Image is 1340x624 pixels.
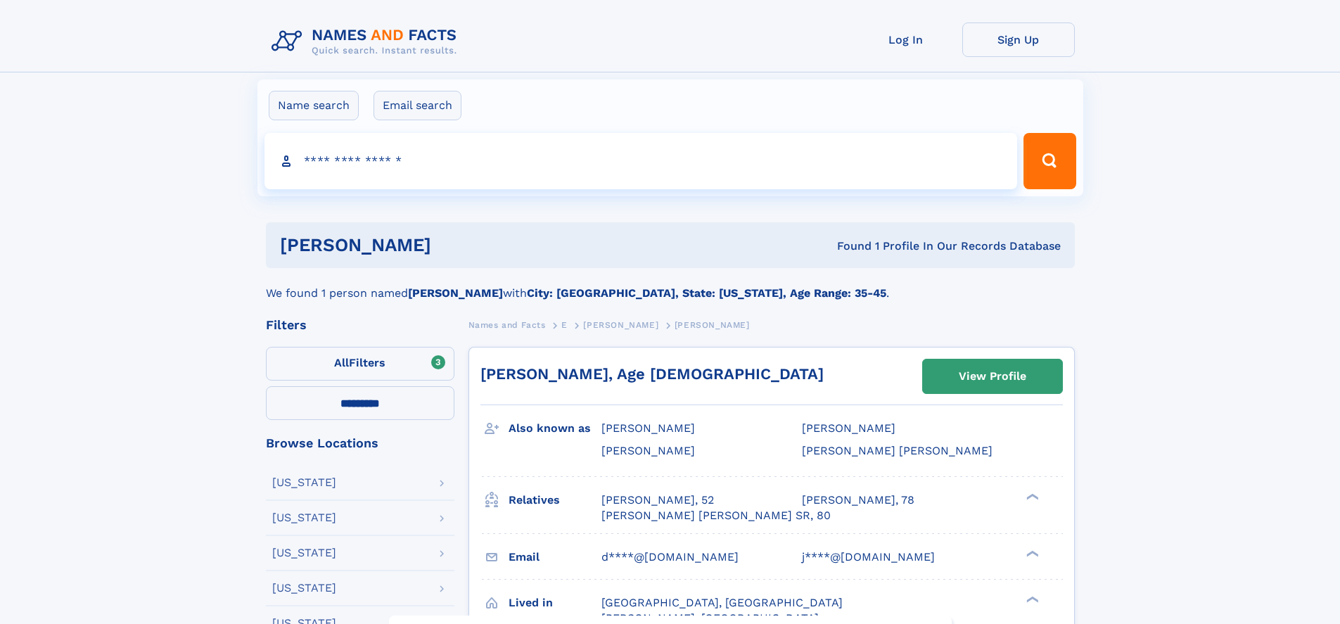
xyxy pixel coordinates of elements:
div: [US_STATE] [272,512,336,523]
label: Filters [266,347,454,381]
span: [PERSON_NAME] [PERSON_NAME] [802,444,993,457]
h1: [PERSON_NAME] [280,236,634,254]
div: [US_STATE] [272,477,336,488]
span: [PERSON_NAME] [675,320,750,330]
span: [PERSON_NAME] [601,444,695,457]
a: [PERSON_NAME] [PERSON_NAME] SR, 80 [601,508,831,523]
a: Log In [850,23,962,57]
div: [US_STATE] [272,547,336,559]
div: ❯ [1023,594,1040,604]
div: Filters [266,319,454,331]
a: [PERSON_NAME], 52 [601,492,714,508]
a: E [561,316,568,333]
div: [US_STATE] [272,582,336,594]
a: View Profile [923,359,1062,393]
div: ❯ [1023,492,1040,501]
span: [GEOGRAPHIC_DATA], [GEOGRAPHIC_DATA] [601,596,843,609]
span: E [561,320,568,330]
b: City: [GEOGRAPHIC_DATA], State: [US_STATE], Age Range: 35-45 [527,286,886,300]
label: Email search [374,91,461,120]
div: View Profile [959,360,1026,393]
label: Name search [269,91,359,120]
b: [PERSON_NAME] [408,286,503,300]
h3: Also known as [509,416,601,440]
a: [PERSON_NAME], 78 [802,492,914,508]
div: Browse Locations [266,437,454,450]
div: We found 1 person named with . [266,268,1075,302]
input: search input [264,133,1018,189]
a: Sign Up [962,23,1075,57]
span: [PERSON_NAME] [802,421,895,435]
div: Found 1 Profile In Our Records Database [634,238,1061,254]
a: Names and Facts [468,316,546,333]
a: [PERSON_NAME], Age [DEMOGRAPHIC_DATA] [480,365,824,383]
span: [PERSON_NAME] [601,421,695,435]
h3: Relatives [509,488,601,512]
span: All [334,356,349,369]
button: Search Button [1023,133,1076,189]
a: [PERSON_NAME] [583,316,658,333]
span: [PERSON_NAME] [583,320,658,330]
div: ❯ [1023,549,1040,558]
h3: Lived in [509,591,601,615]
img: Logo Names and Facts [266,23,468,61]
h3: Email [509,545,601,569]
